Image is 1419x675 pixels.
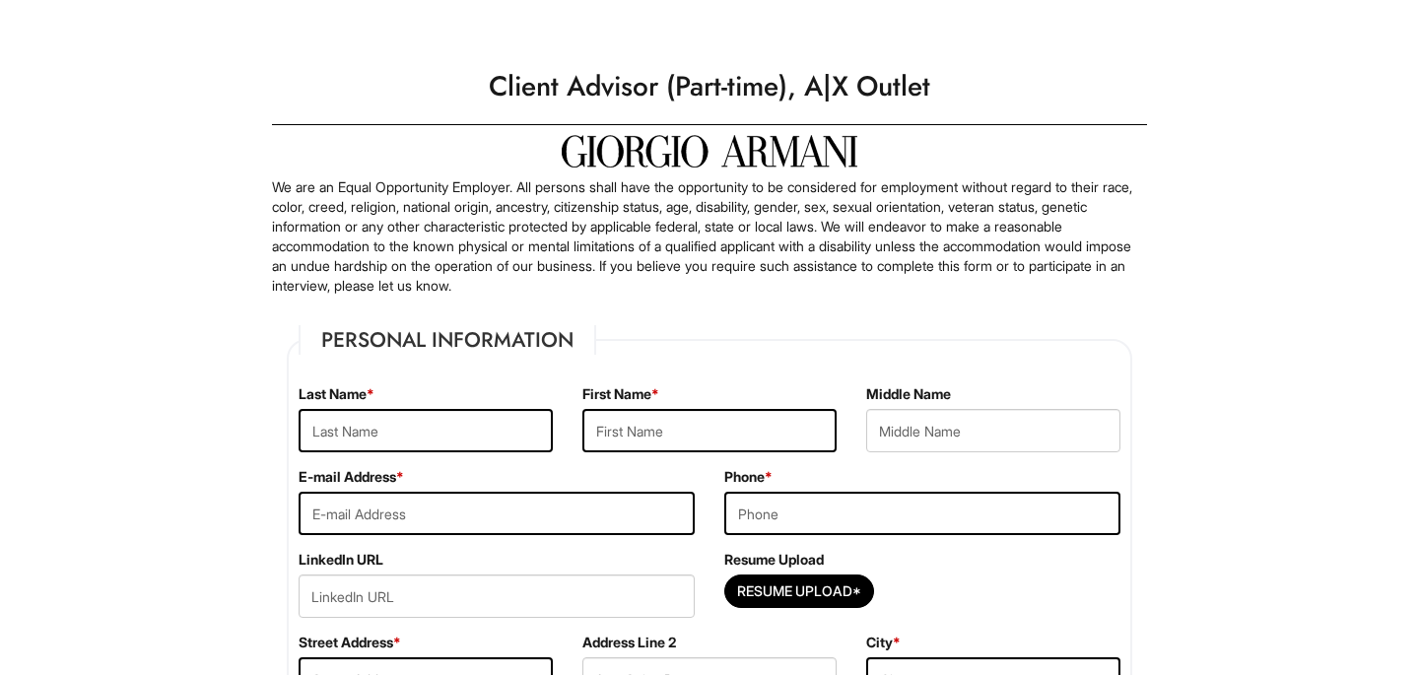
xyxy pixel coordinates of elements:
label: First Name [582,384,659,404]
label: LinkedIn URL [299,550,383,570]
label: Middle Name [866,384,951,404]
img: Giorgio Armani [562,135,857,168]
input: Phone [724,492,1120,535]
label: Phone [724,467,773,487]
input: Middle Name [866,409,1120,452]
label: Street Address [299,633,401,652]
label: Last Name [299,384,374,404]
label: City [866,633,901,652]
input: First Name [582,409,837,452]
legend: Personal Information [299,325,596,355]
label: Resume Upload [724,550,824,570]
p: We are an Equal Opportunity Employer. All persons shall have the opportunity to be considered for... [272,177,1147,296]
button: Resume Upload*Resume Upload* [724,574,874,608]
h1: Client Advisor (Part-time), A|X Outlet [262,59,1157,114]
label: E-mail Address [299,467,404,487]
input: E-mail Address [299,492,695,535]
label: Address Line 2 [582,633,676,652]
input: LinkedIn URL [299,574,695,618]
input: Last Name [299,409,553,452]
